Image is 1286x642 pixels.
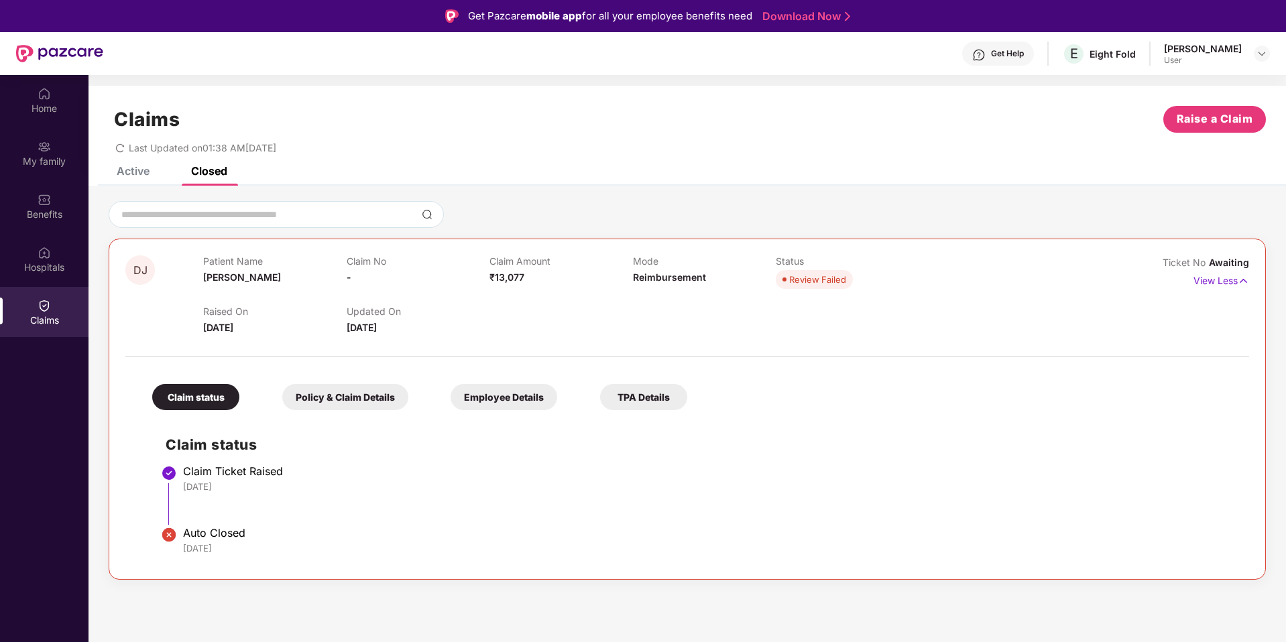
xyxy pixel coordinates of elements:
p: Raised On [203,306,346,317]
img: svg+xml;base64,PHN2ZyBpZD0iSG9zcGl0YWxzIiB4bWxucz0iaHR0cDovL3d3dy53My5vcmcvMjAwMC9zdmciIHdpZHRoPS... [38,246,51,259]
h1: Claims [114,108,180,131]
div: Get Help [991,48,1024,59]
img: svg+xml;base64,PHN2ZyB3aWR0aD0iMjAiIGhlaWdodD0iMjAiIHZpZXdCb3g9IjAgMCAyMCAyMCIgZmlsbD0ibm9uZSIgeG... [38,140,51,153]
span: E [1070,46,1078,62]
span: redo [115,142,125,153]
div: [PERSON_NAME] [1164,42,1242,55]
img: svg+xml;base64,PHN2ZyBpZD0iU2VhcmNoLTMyeDMyIiB4bWxucz0iaHR0cDovL3d3dy53My5vcmcvMjAwMC9zdmciIHdpZH... [422,209,432,220]
img: New Pazcare Logo [16,45,103,62]
strong: mobile app [526,9,582,22]
a: Download Now [762,9,846,23]
img: svg+xml;base64,PHN2ZyBpZD0iQmVuZWZpdHMiIHhtbG5zPSJodHRwOi8vd3d3LnczLm9yZy8yMDAwL3N2ZyIgd2lkdGg9Ij... [38,193,51,206]
span: Ticket No [1163,257,1209,268]
span: DJ [133,265,148,276]
p: Claim Amount [489,255,632,267]
button: Raise a Claim [1163,106,1266,133]
div: [DATE] [183,480,1236,493]
div: Employee Details [451,384,557,410]
span: [DATE] [347,322,377,333]
div: Eight Fold [1090,48,1136,60]
img: svg+xml;base64,PHN2ZyB4bWxucz0iaHR0cDovL3d3dy53My5vcmcvMjAwMC9zdmciIHdpZHRoPSIxNyIgaGVpZ2h0PSIxNy... [1238,273,1249,288]
p: Mode [633,255,776,267]
img: svg+xml;base64,PHN2ZyBpZD0iRHJvcGRvd24tMzJ4MzIiIHhtbG5zPSJodHRwOi8vd3d3LnczLm9yZy8yMDAwL3N2ZyIgd2... [1256,48,1267,59]
div: Active [117,164,150,178]
div: Claim Ticket Raised [183,464,1236,478]
img: svg+xml;base64,PHN2ZyBpZD0iU3RlcC1Eb25lLTIweDIwIiB4bWxucz0iaHR0cDovL3d3dy53My5vcmcvMjAwMC9zdmciIH... [161,527,177,543]
div: [DATE] [183,542,1236,554]
div: Claim status [152,384,239,410]
img: svg+xml;base64,PHN2ZyBpZD0iSG9tZSIgeG1sbnM9Imh0dHA6Ly93d3cudzMub3JnLzIwMDAvc3ZnIiB3aWR0aD0iMjAiIG... [38,87,51,101]
div: Auto Closed [183,526,1236,539]
img: svg+xml;base64,PHN2ZyBpZD0iQ2xhaW0iIHhtbG5zPSJodHRwOi8vd3d3LnczLm9yZy8yMDAwL3N2ZyIgd2lkdGg9IjIwIi... [38,299,51,312]
span: Reimbursement [633,271,706,283]
div: TPA Details [600,384,687,410]
span: Last Updated on 01:38 AM[DATE] [129,142,276,153]
span: Awaiting [1209,257,1249,268]
img: Stroke [845,9,850,23]
span: ₹13,077 [489,271,524,283]
h2: Claim status [166,434,1236,456]
span: - [347,271,351,283]
div: Closed [191,164,227,178]
img: Logo [445,9,459,23]
p: Patient Name [203,255,346,267]
div: User [1164,55,1242,66]
span: Raise a Claim [1177,111,1253,127]
p: Status [776,255,919,267]
span: [DATE] [203,322,233,333]
p: View Less [1193,270,1249,288]
p: Claim No [347,255,489,267]
div: Get Pazcare for all your employee benefits need [468,8,752,24]
img: svg+xml;base64,PHN2ZyBpZD0iSGVscC0zMngzMiIgeG1sbnM9Imh0dHA6Ly93d3cudzMub3JnLzIwMDAvc3ZnIiB3aWR0aD... [972,48,986,62]
span: [PERSON_NAME] [203,271,281,283]
div: Policy & Claim Details [282,384,408,410]
p: Updated On [347,306,489,317]
img: svg+xml;base64,PHN2ZyBpZD0iU3RlcC1Eb25lLTMyeDMyIiB4bWxucz0iaHR0cDovL3d3dy53My5vcmcvMjAwMC9zdmciIH... [161,465,177,481]
div: Review Failed [789,273,846,286]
